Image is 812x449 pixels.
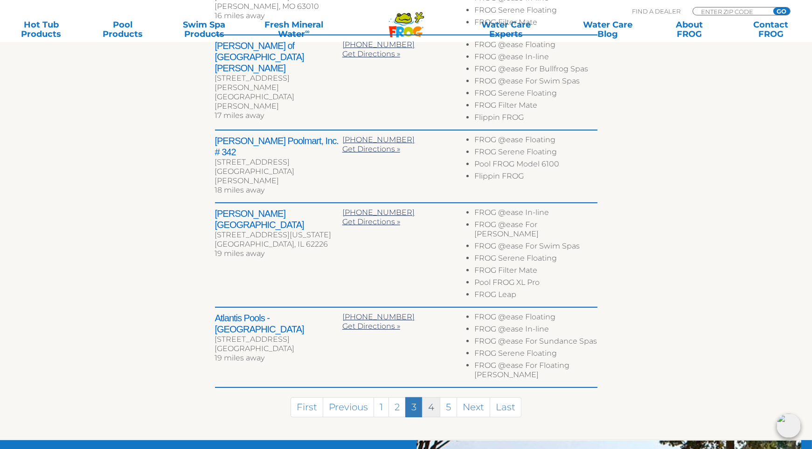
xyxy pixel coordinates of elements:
li: FROG Serene Floating [474,254,597,266]
h2: [PERSON_NAME][GEOGRAPHIC_DATA] [215,208,342,230]
a: 2 [389,397,406,417]
a: Last [490,397,521,417]
a: 5 [440,397,457,417]
span: 16 miles away [215,11,265,20]
p: Find A Dealer [632,7,680,15]
a: 3 [405,397,423,417]
a: [PHONE_NUMBER] [342,40,415,49]
div: [GEOGRAPHIC_DATA] [215,344,342,353]
h2: [PERSON_NAME] Poolmart, Inc. # 342 [215,135,342,158]
li: FROG Filter Mate [474,266,597,278]
div: [GEOGRAPHIC_DATA][PERSON_NAME] [215,167,342,186]
li: FROG @ease In-line [474,52,597,64]
a: Hot TubProducts [9,20,73,39]
li: Pool FROG XL Pro [474,278,597,290]
div: [STREET_ADDRESS] [215,158,342,167]
div: [PERSON_NAME], MO 63010 [215,2,342,11]
a: [PHONE_NUMBER] [342,135,415,144]
a: First [291,397,323,417]
li: FROG Leap [474,290,597,302]
input: Zip Code Form [700,7,763,15]
div: [STREET_ADDRESS][PERSON_NAME] [215,74,342,92]
li: FROG @ease In-line [474,208,597,220]
span: 17 miles away [215,111,264,120]
li: FROG @ease In-line [474,325,597,337]
span: 19 miles away [215,249,265,258]
span: 18 miles away [215,186,265,194]
a: 4 [422,397,440,417]
a: Get Directions » [342,49,400,58]
li: Pool FROG Model 6100 [474,159,597,172]
li: FROG Serene Floating [474,89,597,101]
h2: [PERSON_NAME] of [GEOGRAPHIC_DATA][PERSON_NAME] [215,40,342,74]
div: [GEOGRAPHIC_DATA], IL 62226 [215,240,342,249]
li: FROG @ease Floating [474,312,597,325]
a: [PHONE_NUMBER] [342,208,415,217]
a: Get Directions » [342,217,400,226]
li: FROG @ease For Sundance Spas [474,337,597,349]
a: Get Directions » [342,322,400,331]
input: GO [773,7,790,15]
li: FROG @ease Floating [474,135,597,147]
li: Flippin FROG [474,113,597,125]
li: FROG @ease For [PERSON_NAME] [474,220,597,242]
a: Previous [323,397,374,417]
a: Swim SpaProducts [173,20,236,39]
a: Water CareBlog [576,20,639,39]
li: FROG @ease For Swim Spas [474,242,597,254]
div: [STREET_ADDRESS] [215,335,342,344]
a: PoolProducts [91,20,154,39]
li: FROG Serene Floating [474,349,597,361]
li: FROG @ease For Bullfrog Spas [474,64,597,76]
li: FROG Serene Floating [474,147,597,159]
a: Next [457,397,490,417]
h2: Atlantis Pools - [GEOGRAPHIC_DATA] [215,312,342,335]
div: [STREET_ADDRESS][US_STATE] [215,230,342,240]
li: FROG Filter Mate [474,18,597,30]
img: openIcon [777,414,801,438]
li: FROG @ease Floating [474,40,597,52]
li: FROG Filter Mate [474,101,597,113]
li: FROG @ease For Swim Spas [474,76,597,89]
a: 1 [374,397,389,417]
a: Get Directions » [342,145,400,153]
div: [GEOGRAPHIC_DATA][PERSON_NAME] [215,92,342,111]
a: ContactFROG [739,20,803,39]
span: 19 miles away [215,353,265,362]
li: FROG Serene Floating [474,6,597,18]
a: AboutFROG [658,20,721,39]
a: [PHONE_NUMBER] [342,312,415,321]
li: FROG @ease For Floating [PERSON_NAME] [474,361,597,382]
li: Flippin FROG [474,172,597,184]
